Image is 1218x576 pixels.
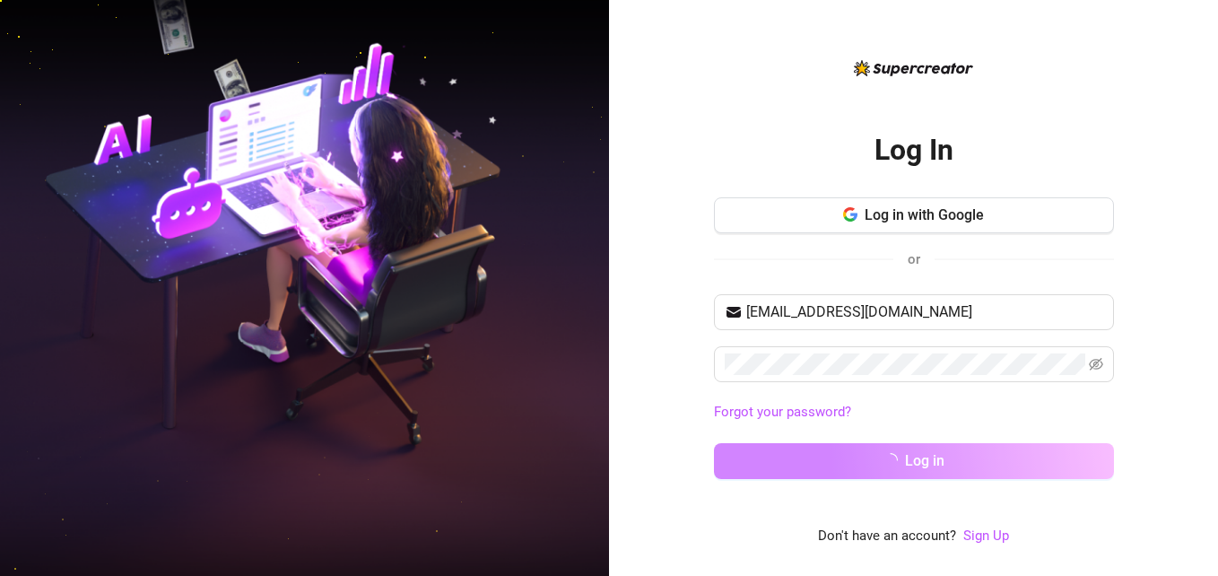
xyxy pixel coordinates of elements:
a: Forgot your password? [714,402,1114,423]
span: loading [883,452,899,468]
a: Sign Up [963,528,1009,544]
span: Log in [905,452,944,469]
span: or [908,251,920,267]
span: eye-invisible [1089,357,1103,371]
span: Don't have an account? [818,526,956,547]
button: Log in [714,443,1114,479]
span: Log in with Google [865,206,984,223]
a: Sign Up [963,526,1009,547]
a: Forgot your password? [714,404,851,420]
h2: Log In [874,132,953,169]
input: Your email [746,301,1103,323]
img: logo-BBDzfeDw.svg [854,60,973,76]
button: Log in with Google [714,197,1114,233]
